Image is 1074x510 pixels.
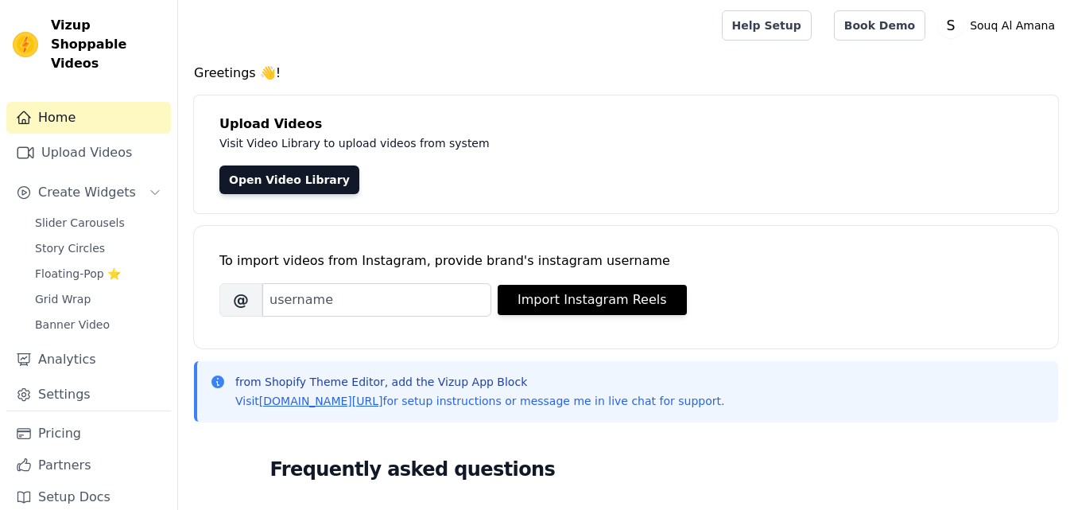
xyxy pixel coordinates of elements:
[6,102,171,134] a: Home
[938,11,1061,40] button: S Souq Al Amana
[722,10,812,41] a: Help Setup
[235,393,724,409] p: Visit for setup instructions or message me in live chat for support.
[963,11,1061,40] p: Souq Al Amana
[25,263,171,285] a: Floating-Pop ⭐
[262,283,491,317] input: username
[35,266,121,282] span: Floating-Pop ⭐
[38,183,136,202] span: Create Widgets
[35,291,91,307] span: Grid Wrap
[25,237,171,259] a: Story Circles
[6,344,171,376] a: Analytics
[219,251,1033,271] div: To import videos from Instagram, provide brand's instagram username
[51,16,165,73] span: Vizup Shoppable Videos
[13,32,38,57] img: Vizup
[219,165,359,194] a: Open Video Library
[270,454,983,485] h2: Frequently asked questions
[35,317,110,333] span: Banner Video
[259,395,383,407] a: [DOMAIN_NAME][URL]
[498,285,687,315] button: Import Instagram Reels
[25,313,171,336] a: Banner Video
[834,10,925,41] a: Book Demo
[6,137,171,169] a: Upload Videos
[219,115,1033,134] h4: Upload Videos
[6,177,171,208] button: Create Widgets
[25,288,171,310] a: Grid Wrap
[194,64,1058,83] h4: Greetings 👋!
[35,240,105,256] span: Story Circles
[35,215,125,231] span: Slider Carousels
[6,379,171,411] a: Settings
[947,18,956,33] text: S
[25,212,171,234] a: Slider Carousels
[219,283,262,317] span: @
[219,134,932,153] p: Visit Video Library to upload videos from system
[235,374,724,390] p: from Shopify Theme Editor, add the Vizup App Block
[6,418,171,450] a: Pricing
[6,450,171,481] a: Partners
